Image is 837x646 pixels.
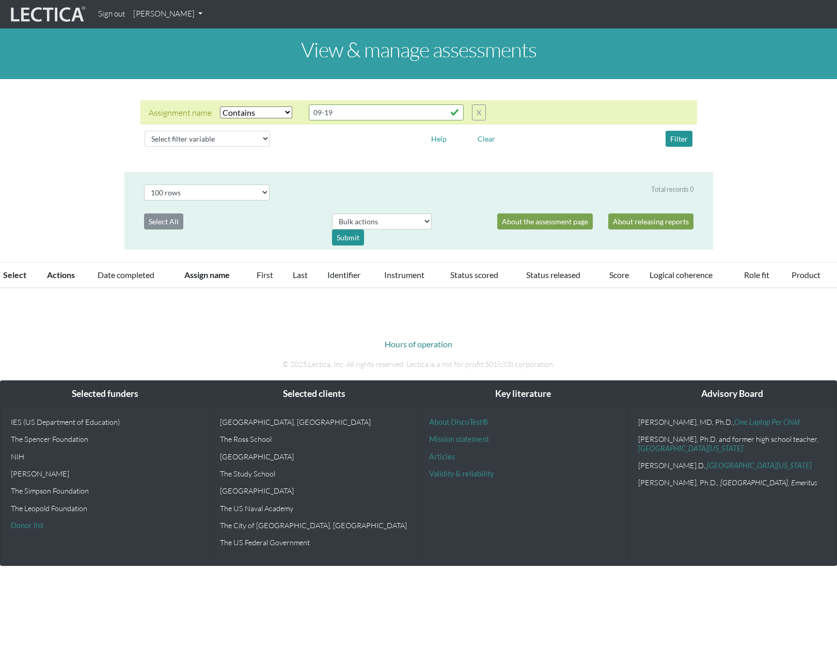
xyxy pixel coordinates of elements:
[429,469,494,478] a: Validity & reliability
[178,263,250,288] th: Assign name
[257,270,273,280] a: First
[293,270,308,280] a: Last
[473,131,500,147] button: Clear
[220,521,408,530] p: The City of [GEOGRAPHIC_DATA], [GEOGRAPHIC_DATA]
[220,469,408,478] p: The Study School
[609,270,629,280] a: Score
[792,270,820,280] a: Product
[41,263,91,288] th: Actions
[638,444,743,453] a: [GEOGRAPHIC_DATA][US_STATE]
[149,106,212,119] div: Assignment name
[707,461,812,470] a: [GEOGRAPHIC_DATA][US_STATE]
[332,229,364,245] div: Submit
[327,270,360,280] a: Identifier
[132,359,705,370] p: © 2025 Lectica, Inc. All rights reserved. Lectica is a not for profit 501(c)(3) corporation.
[11,486,199,495] p: The Simpson Foundation
[11,469,199,478] p: [PERSON_NAME]
[1,381,209,407] div: Selected funders
[144,213,183,229] button: Select All
[94,4,129,24] a: Sign out
[419,381,627,407] div: Key literature
[429,452,455,461] a: Articles
[129,4,207,24] a: [PERSON_NAME]
[638,461,826,470] p: [PERSON_NAME].D.,
[220,486,408,495] p: [GEOGRAPHIC_DATA]
[11,418,199,426] p: IES (US Department of Education)
[385,339,452,349] a: Hours of operation
[650,270,713,280] a: Logical coherence
[450,270,498,280] a: Status scored
[638,478,826,487] p: [PERSON_NAME], Ph.D.
[427,133,451,143] a: Help
[11,521,43,530] a: Donor list
[628,381,836,407] div: Advisory Board
[220,435,408,443] p: The Ross School
[220,504,408,513] p: The US Naval Academy
[429,418,488,426] a: About DiscoTest®
[11,452,199,461] p: NIH
[744,270,769,280] a: Role fit
[98,270,154,280] a: Date completed
[717,478,817,487] em: , [GEOGRAPHIC_DATA], Emeritus
[608,213,693,229] a: About releasing reports
[526,270,580,280] a: Status released
[638,435,826,453] p: [PERSON_NAME], Ph.D. and former high school teacher,
[497,213,593,229] a: About the assessment page
[666,131,692,147] button: Filter
[429,435,489,443] a: Mission statement
[472,104,486,120] button: X
[384,270,424,280] a: Instrument
[220,538,408,547] p: The US Federal Government
[427,131,451,147] button: Help
[11,435,199,443] p: The Spencer Foundation
[11,504,199,513] p: The Leopold Foundation
[220,418,408,426] p: [GEOGRAPHIC_DATA], [GEOGRAPHIC_DATA]
[638,418,826,426] p: [PERSON_NAME], MD, Ph.D.,
[220,452,408,461] p: [GEOGRAPHIC_DATA]
[210,381,418,407] div: Selected clients
[734,418,800,426] a: One Laptop Per Child
[651,184,693,194] div: Total records 0
[8,5,86,24] img: lecticalive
